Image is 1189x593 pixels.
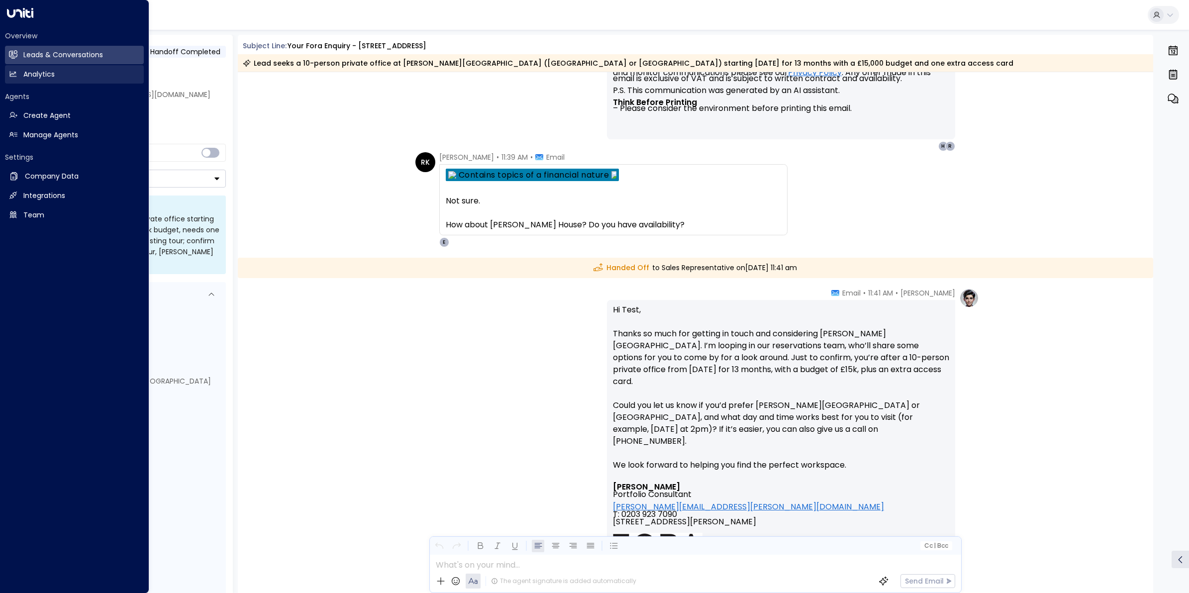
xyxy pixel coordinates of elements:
a: Leads & Conversations [5,46,144,64]
span: [PERSON_NAME] [900,288,955,298]
div: to Sales Representative on [DATE] 11:41 am [238,258,1154,278]
div: How about [PERSON_NAME] House? Do you have availability? [446,219,781,231]
span: T: 0203 923 7090 [613,510,677,518]
font: [PERSON_NAME] [613,481,680,493]
h2: Agents [5,92,144,101]
a: Manage Agents [5,126,144,144]
div: The agent signature is added automatically [491,577,636,586]
img: Contains topics of a financial nature [611,171,616,179]
span: Email [546,152,565,162]
h2: Leads & Conversations [23,50,103,60]
span: 11:39 AM [501,152,528,162]
div: Lead seeks a 10-person private office at [PERSON_NAME][GEOGRAPHIC_DATA] ([GEOGRAPHIC_DATA] or [GE... [243,58,1013,68]
h2: Company Data [25,171,79,182]
a: Integrations [5,187,144,205]
img: AIorK4ysLkpAD1VLoJghiceWoVRmgk1XU2vrdoLkeDLGAFfv_vh6vnfJOA1ilUWLDOVq3gZTs86hLsHm3vG- [613,533,702,556]
h2: Manage Agents [23,130,78,140]
div: RK [415,152,435,172]
p: Hi Test, Thanks so much for getting in touch and considering [PERSON_NAME][GEOGRAPHIC_DATA]. I’m ... [613,304,949,483]
div: H [938,141,948,151]
span: 11:41 AM [868,288,893,298]
img: Contains topics of a financial nature [448,171,456,179]
a: Analytics [5,65,144,84]
span: [PERSON_NAME] [439,152,494,162]
div: R [945,141,955,151]
span: | [934,542,936,549]
span: • [895,288,898,298]
span: Email [842,288,861,298]
h2: Settings [5,152,144,162]
button: Redo [450,540,463,552]
a: Contains topics of a financial nature [459,171,609,179]
div: Your Fora Enquiry - [STREET_ADDRESS] [288,41,426,51]
span: Handed Off [594,263,649,273]
span: • [530,152,533,162]
h2: Integrations [23,191,65,201]
h2: Create Agent [23,110,71,121]
div: Not sure. [446,195,781,207]
span: Portfolio Consultant [613,491,692,498]
a: [PERSON_NAME][EMAIL_ADDRESS][PERSON_NAME][DOMAIN_NAME] [613,503,884,510]
img: profile-logo.png [959,288,979,308]
h2: Analytics [23,69,55,80]
div: E [439,237,449,247]
button: Undo [433,540,445,552]
span: [STREET_ADDRESS][PERSON_NAME] [613,518,756,533]
h2: Overview [5,31,144,41]
span: Handoff Completed [150,47,220,57]
button: Cc|Bcc [920,541,952,551]
h2: Team [23,210,44,220]
a: Create Agent [5,106,144,125]
span: Subject Line: [243,41,287,51]
a: Company Data [5,167,144,186]
span: Cc Bcc [924,542,948,549]
strong: Think Before Printing [613,97,697,108]
span: • [863,288,866,298]
a: Team [5,206,144,224]
span: • [496,152,499,162]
